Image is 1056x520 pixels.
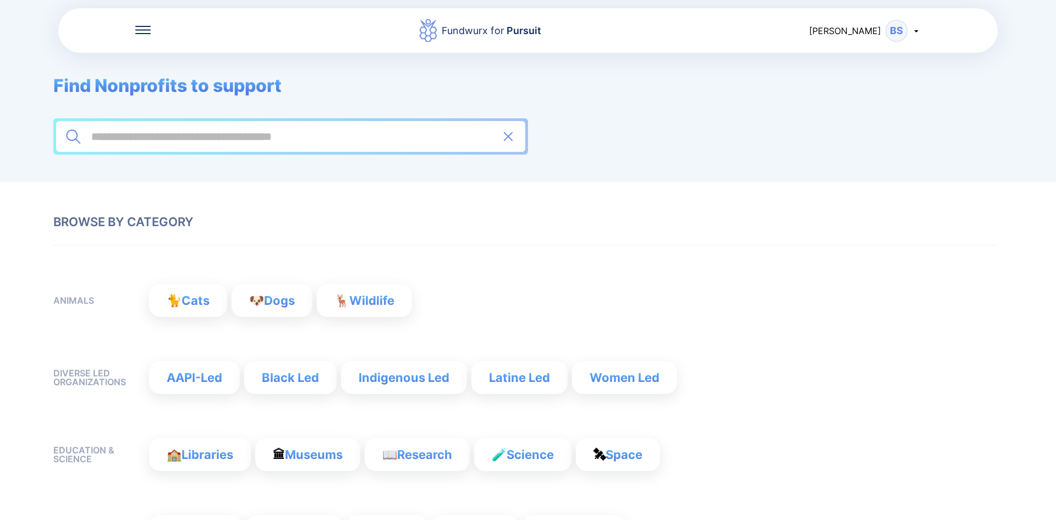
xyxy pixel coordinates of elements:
[167,447,182,462] div: 🏫
[382,447,397,462] div: 📖
[593,447,606,462] div: 🛰
[489,368,550,387] div: Latine Led
[53,75,282,96] span: Find Nonprofits to support
[809,25,881,36] span: [PERSON_NAME]
[264,291,295,310] div: Dogs
[273,447,285,462] div: 🏛
[53,446,127,463] div: education & science
[249,293,264,308] div: 🐶
[606,445,642,464] div: Space
[359,368,449,387] div: Indigenous Led
[182,291,210,310] div: Cats
[442,23,541,39] div: Fundwurx for
[53,369,127,386] div: diverse led organizations
[504,25,541,36] span: Pursuit
[53,296,127,305] div: animals
[182,445,233,464] div: Libraries
[285,445,343,464] div: Museums
[262,368,319,387] div: Black Led
[886,20,908,42] div: BS
[507,445,554,464] div: Science
[53,215,194,228] div: Browse by category
[334,293,349,308] div: 🦌
[167,293,182,308] div: 🐈
[397,445,452,464] div: Research
[167,368,222,387] div: AAPI-Led
[349,291,394,310] div: Wildlife
[492,447,507,462] div: 🧪
[590,368,659,387] div: Women Led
